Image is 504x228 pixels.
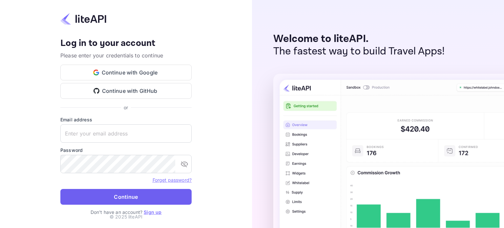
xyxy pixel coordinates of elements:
[273,45,445,58] p: The fastest way to build Travel Apps!
[60,209,192,216] p: Don't have an account?
[153,176,192,183] a: Forget password?
[60,189,192,205] button: Continue
[144,209,161,215] a: Sign up
[178,157,191,171] button: toggle password visibility
[60,147,192,154] label: Password
[60,12,106,25] img: liteapi
[273,33,445,45] p: Welcome to liteAPI.
[153,177,192,183] a: Forget password?
[60,52,192,59] p: Please enter your credentials to continue
[60,116,192,123] label: Email address
[60,124,192,143] input: Enter your email address
[124,104,128,111] p: or
[60,83,192,99] button: Continue with GitHub
[60,38,192,49] h4: Log in to your account
[110,213,142,220] p: © 2025 liteAPI
[60,65,192,80] button: Continue with Google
